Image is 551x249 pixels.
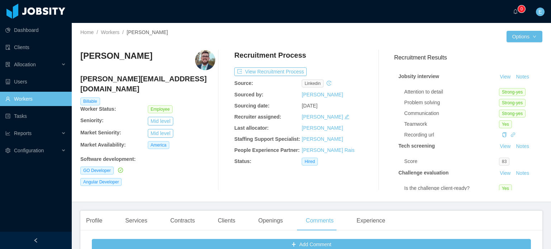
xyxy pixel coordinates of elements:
span: Configuration [14,148,44,153]
a: [PERSON_NAME] [302,114,343,120]
div: Experience [351,211,391,231]
span: Billable [80,97,100,105]
a: View [497,143,513,149]
span: linkedin [302,80,324,87]
a: [PERSON_NAME] [302,92,343,97]
button: Optionsicon: down [507,31,542,42]
button: Mid level [148,129,173,138]
i: icon: history [326,81,331,86]
span: Reports [14,130,32,136]
b: People Experience Partner: [234,147,300,153]
div: Openings [253,211,289,231]
b: Last allocator: [234,125,269,131]
span: / [96,29,98,35]
div: Profile [80,211,108,231]
span: Yes [499,185,512,192]
b: Worker Status: [80,106,116,112]
a: icon: exportView Recruitment Process [234,69,307,75]
div: Score [404,158,499,165]
i: icon: line-chart [5,131,10,136]
span: [PERSON_NAME] [127,29,168,35]
h4: [PERSON_NAME][EMAIL_ADDRESS][DOMAIN_NAME] [80,74,215,94]
i: icon: solution [5,62,10,67]
i: icon: bell [513,9,518,14]
a: icon: userWorkers [5,92,66,106]
div: Problem solving [404,99,499,106]
span: Allocation [14,62,36,67]
b: Status: [234,158,251,164]
h4: Recruitment Process [234,50,306,60]
b: Recruiter assigned: [234,114,281,120]
span: / [122,29,124,35]
span: Strong-yes [499,99,526,107]
b: Market Seniority: [80,130,121,135]
b: Market Availability: [80,142,126,148]
img: 78c448da-5eb1-4259-814c-966c646c38f0_67338f39d5ea2-400w.png [195,50,215,70]
a: [PERSON_NAME] Rais [302,147,354,153]
a: icon: robotUsers [5,75,66,89]
strong: Tech screening [399,143,435,149]
span: Angular Developer [80,178,122,186]
span: 83 [499,158,509,166]
h3: Recruitment Results [394,53,542,62]
div: Clients [212,211,241,231]
b: Seniority: [80,118,104,123]
button: icon: exportView Recruitment Process [234,67,307,76]
b: Source: [234,80,253,86]
span: [DATE] [302,103,317,109]
b: Sourced by: [234,92,263,97]
a: icon: profileTasks [5,109,66,123]
a: Home [80,29,94,35]
i: icon: check-circle [118,168,123,173]
div: Communication [404,110,499,117]
span: Employee [148,105,173,113]
button: Notes [513,169,532,178]
b: Sourcing date: [234,103,269,109]
span: Strong-yes [499,110,526,118]
div: Teamwork [404,120,499,128]
a: [PERSON_NAME] [302,125,343,131]
a: View [497,74,513,80]
div: Services [119,211,153,231]
span: Yes [499,120,512,128]
span: Hired [302,158,318,166]
div: Contracts [165,211,201,231]
strong: Jobsity interview [399,73,439,79]
span: E [538,8,542,16]
i: icon: copy [502,132,507,137]
h3: [PERSON_NAME] [80,50,152,62]
b: Staffing Support Specialist: [234,136,300,142]
b: Software development : [80,156,136,162]
button: Notes [513,142,532,151]
a: View [497,170,513,176]
a: icon: pie-chartDashboard [5,23,66,37]
div: Recording url [404,131,499,139]
button: Notes [513,73,532,81]
a: icon: auditClients [5,40,66,54]
strong: Challenge evaluation [399,170,449,176]
a: [PERSON_NAME] [302,136,343,142]
div: Comments [300,211,339,231]
a: Workers [101,29,119,35]
a: icon: check-circle [117,167,123,173]
button: Mid level [148,117,173,125]
span: Strong-yes [499,88,526,96]
i: icon: edit [344,114,349,119]
span: America [148,141,169,149]
div: Attention to detail [404,88,499,96]
span: GO Developer [80,167,114,174]
i: icon: link [510,132,515,137]
div: Copy [502,131,507,139]
sup: 0 [518,5,525,13]
div: Is the challenge client-ready? [404,185,499,192]
a: icon: link [510,132,515,138]
i: icon: setting [5,148,10,153]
